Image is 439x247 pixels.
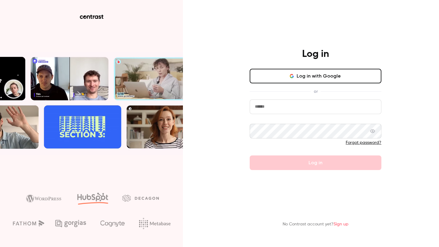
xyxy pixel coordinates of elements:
[311,88,321,95] span: or
[302,48,329,60] h4: Log in
[283,221,348,228] p: No Contrast account yet?
[334,222,348,226] a: Sign up
[346,141,381,145] a: Forgot password?
[122,195,159,201] img: decagon
[250,69,381,83] button: Log in with Google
